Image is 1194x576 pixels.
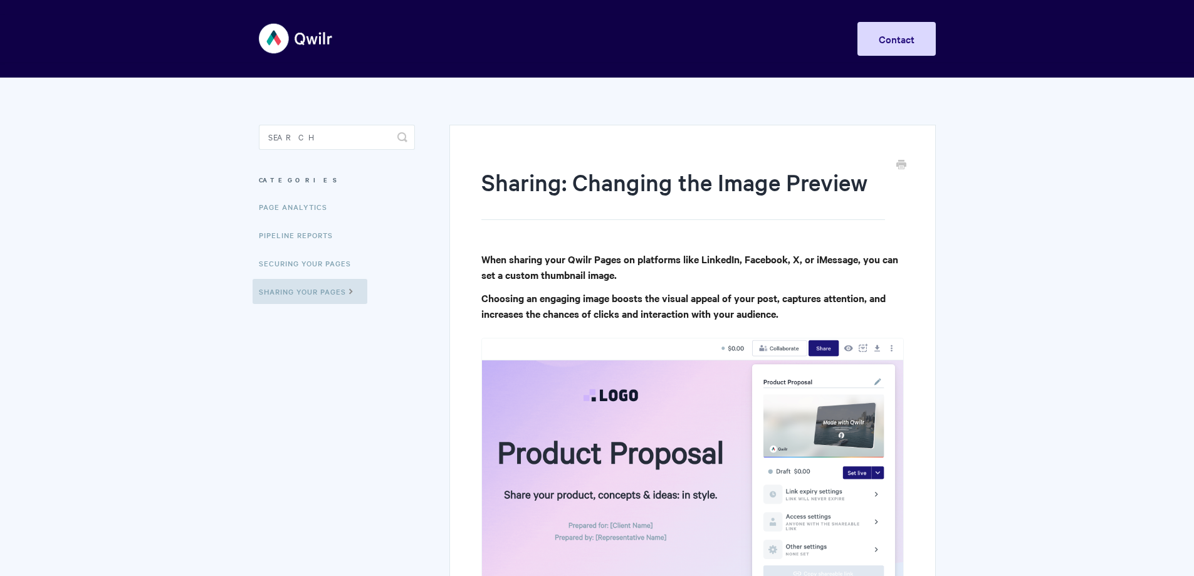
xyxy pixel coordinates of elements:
h4: When sharing your Qwilr Pages on platforms like LinkedIn, Facebook, X, or iMessage, you can set a... [481,251,903,283]
input: Search [259,125,415,150]
a: Securing Your Pages [259,251,360,276]
h4: Choosing an engaging image boosts the visual appeal of your post, captures attention, and increas... [481,290,903,322]
h1: Sharing: Changing the Image Preview [481,166,884,220]
a: Contact [857,22,936,56]
a: Print this Article [896,159,906,172]
a: Pipeline reports [259,223,342,248]
h3: Categories [259,169,415,191]
img: Qwilr Help Center [259,15,333,62]
a: Sharing Your Pages [253,279,367,304]
a: Page Analytics [259,194,337,219]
